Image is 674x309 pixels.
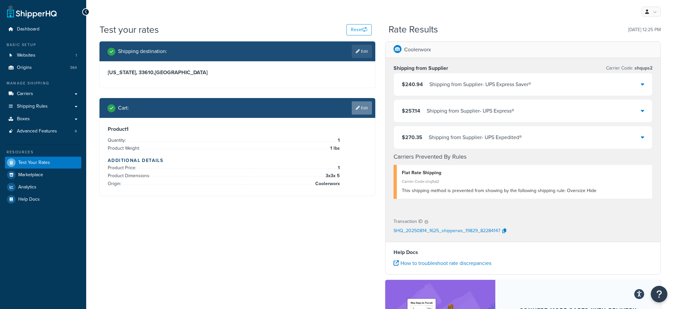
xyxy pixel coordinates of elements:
[18,197,40,202] span: Help Docs
[606,64,652,73] p: Carrier Code:
[628,25,661,34] p: [DATE] 12:25 PM
[17,53,35,58] span: Websites
[118,48,167,54] h2: Shipping destination :
[5,169,81,181] a: Marketplace
[352,101,372,115] a: Edit
[5,88,81,100] a: Carriers
[346,24,372,35] button: Reset
[336,136,340,144] span: 1
[5,125,81,137] li: Advanced Features
[99,23,159,36] h1: Test your rates
[17,104,48,109] span: Shipping Rules
[108,145,142,152] span: Product Weight:
[5,181,81,193] a: Analytics
[402,187,596,194] span: This shipping method is prevented from showing by the following shipping rule: Oversize Hide
[5,23,81,35] a: Dashboard
[429,133,522,142] div: Shipping from Supplier - UPS Expedited®
[389,25,438,35] h2: Rate Results
[118,105,129,111] h2: Cart :
[18,160,50,166] span: Test Your Rates
[324,172,340,180] span: 3 x 3 x 5
[404,45,431,54] p: Coolerworx
[17,65,32,71] span: Origins
[18,172,43,178] span: Marketplace
[394,217,423,226] p: Transaction ID
[394,259,491,267] a: How to troubleshoot rate discrepancies
[75,129,77,134] span: 4
[394,226,500,236] p: SHQ_20250814_1625_shipperws_19829_82284147
[17,91,33,97] span: Carriers
[5,100,81,113] a: Shipping Rules
[5,157,81,169] a: Test Your Rates
[402,168,647,178] div: Flat Rate Shipping
[70,65,77,71] span: 364
[5,149,81,155] div: Resources
[108,180,123,187] span: Origin:
[394,152,653,161] h4: Carriers Prevented By Rules
[402,133,422,141] span: $270.35
[5,80,81,86] div: Manage Shipping
[329,144,340,152] span: 1 lbs
[76,53,77,58] span: 1
[402,177,647,186] div: Carrier Code: shqflat2
[5,49,81,62] a: Websites1
[352,45,372,58] a: Edit
[5,193,81,205] a: Help Docs
[108,69,367,76] h3: [US_STATE], 33610 , [GEOGRAPHIC_DATA]
[17,129,57,134] span: Advanced Features
[5,49,81,62] li: Websites
[17,26,39,32] span: Dashboard
[108,164,138,171] span: Product Price:
[402,80,423,88] span: $240.94
[429,80,531,89] div: Shipping from Supplier - UPS Express Saver®
[394,248,653,256] h4: Help Docs
[5,113,81,125] a: Boxes
[336,164,340,172] span: 1
[108,126,367,132] h3: Product 1
[108,172,152,179] span: Product Dimensions:
[5,125,81,137] a: Advanced Features4
[108,137,128,144] span: Quantity:
[394,65,448,72] h3: Shipping from Supplier
[18,184,36,190] span: Analytics
[5,62,81,74] a: Origins364
[402,107,420,115] span: $257.14
[633,65,652,72] span: shqups2
[314,180,340,188] span: Coolerworx
[5,42,81,48] div: Basic Setup
[427,106,514,116] div: Shipping from Supplier - UPS Express®
[651,286,667,302] button: Open Resource Center
[17,116,30,122] span: Boxes
[108,157,367,164] h4: Additional Details
[5,62,81,74] li: Origins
